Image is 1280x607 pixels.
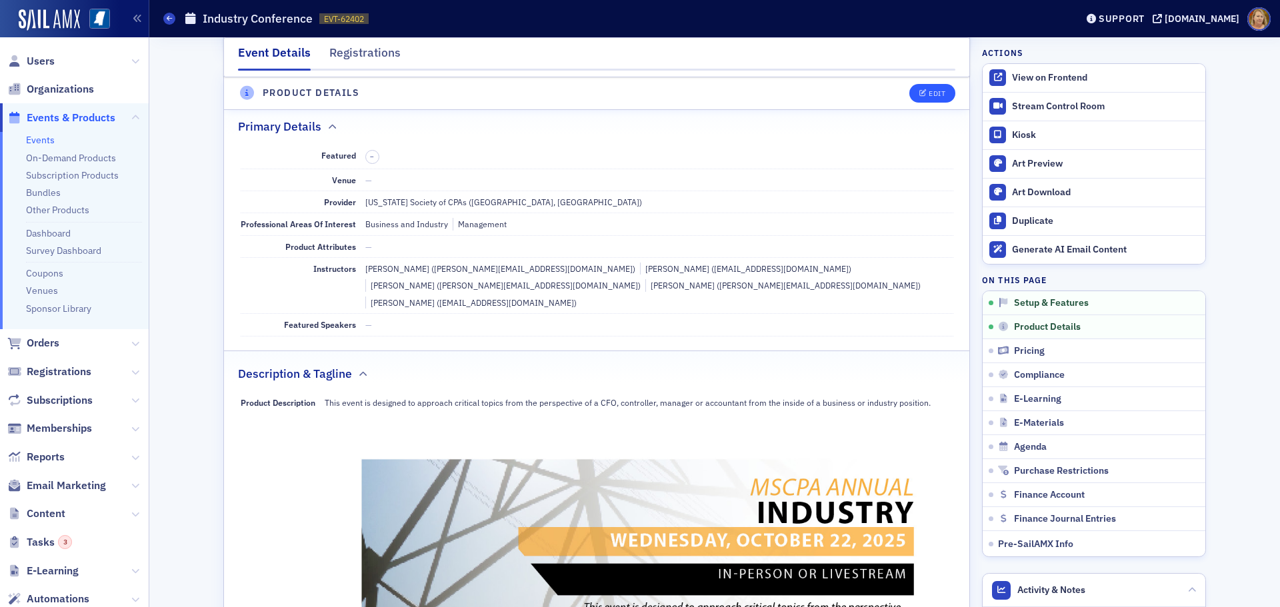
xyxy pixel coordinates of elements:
[983,207,1205,235] button: Duplicate
[983,178,1205,207] a: Art Download
[80,9,110,31] a: View Homepage
[983,121,1205,149] a: Kiosk
[89,9,110,29] img: SailAMX
[27,592,89,606] span: Automations
[27,336,59,350] span: Orders
[7,564,79,578] a: E-Learning
[1014,369,1065,381] span: Compliance
[7,478,106,493] a: Email Marketing
[27,478,106,493] span: Email Marketing
[285,241,356,252] span: Product Attributes
[1014,441,1047,453] span: Agenda
[26,169,119,181] a: Subscription Products
[983,235,1205,264] button: Generate AI Email Content
[26,227,71,239] a: Dashboard
[26,204,89,216] a: Other Products
[26,245,101,257] a: Survey Dashboard
[27,393,93,408] span: Subscriptions
[1014,297,1089,309] span: Setup & Features
[324,13,364,25] span: EVT-62402
[1014,393,1061,405] span: E-Learning
[1165,13,1239,25] div: [DOMAIN_NAME]
[983,93,1205,121] a: Stream Control Room
[1012,72,1199,84] div: View on Frontend
[27,82,94,97] span: Organizations
[26,267,63,279] a: Coupons
[1014,321,1081,333] span: Product Details
[27,450,65,464] span: Reports
[7,111,115,125] a: Events & Products
[27,506,65,521] span: Content
[1014,345,1045,357] span: Pricing
[7,364,91,379] a: Registrations
[313,263,356,274] span: Instructors
[238,44,311,71] div: Event Details
[1017,583,1085,597] span: Activity & Notes
[27,535,72,550] span: Tasks
[1012,158,1199,170] div: Art Preview
[324,197,356,207] span: Provider
[329,44,401,69] div: Registrations
[238,365,352,382] h2: Description & Tagline
[983,149,1205,178] a: Art Preview
[1012,215,1199,227] div: Duplicate
[27,364,91,379] span: Registrations
[365,319,372,330] span: —
[640,263,851,275] div: [PERSON_NAME] ([EMAIL_ADDRESS][DOMAIN_NAME])
[365,197,642,207] span: [US_STATE] Society of CPAs ([GEOGRAPHIC_DATA], [GEOGRAPHIC_DATA])
[321,150,356,161] span: Featured
[325,396,953,408] p: This event is designed to approach critical topics from the perspective of a CFO, controller, man...
[26,134,55,146] a: Events
[1012,187,1199,199] div: Art Download
[7,421,92,436] a: Memberships
[26,187,61,199] a: Bundles
[58,535,72,549] div: 3
[284,319,356,330] span: Featured Speakers
[26,285,58,297] a: Venues
[982,47,1023,59] h4: Actions
[1014,417,1064,429] span: E-Materials
[332,175,356,185] span: Venue
[1012,244,1199,256] div: Generate AI Email Content
[26,303,91,314] a: Sponsor Library
[453,218,507,230] div: Management
[365,175,372,185] span: —
[7,535,72,550] a: Tasks3
[7,450,65,464] a: Reports
[982,274,1206,286] h4: On this page
[27,111,115,125] span: Events & Products
[203,11,313,27] h1: Industry Conference
[263,86,359,100] h4: Product Details
[19,9,80,31] img: SailAMX
[365,241,372,252] span: —
[1099,13,1145,25] div: Support
[365,263,635,275] div: [PERSON_NAME] ([PERSON_NAME][EMAIL_ADDRESS][DOMAIN_NAME])
[238,118,321,135] h2: Primary Details
[365,297,577,308] div: [PERSON_NAME] ([EMAIL_ADDRESS][DOMAIN_NAME])
[27,54,55,69] span: Users
[370,152,374,161] span: –
[7,393,93,408] a: Subscriptions
[7,54,55,69] a: Users
[7,506,65,521] a: Content
[909,84,955,103] button: Edit
[1014,489,1085,501] span: Finance Account
[7,336,59,350] a: Orders
[1014,513,1116,525] span: Finance Journal Entries
[27,421,92,436] span: Memberships
[1014,465,1109,477] span: Purchase Restrictions
[241,397,315,408] span: Product Description
[929,90,945,97] div: Edit
[1153,14,1244,23] button: [DOMAIN_NAME]
[7,82,94,97] a: Organizations
[365,218,448,230] div: Business and Industry
[998,538,1073,550] span: Pre-SailAMX Info
[365,279,641,291] div: [PERSON_NAME] ([PERSON_NAME][EMAIL_ADDRESS][DOMAIN_NAME])
[1012,129,1199,141] div: Kiosk
[27,564,79,578] span: E-Learning
[26,152,116,164] a: On-Demand Products
[1247,7,1271,31] span: Profile
[983,64,1205,92] a: View on Frontend
[7,592,89,606] a: Automations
